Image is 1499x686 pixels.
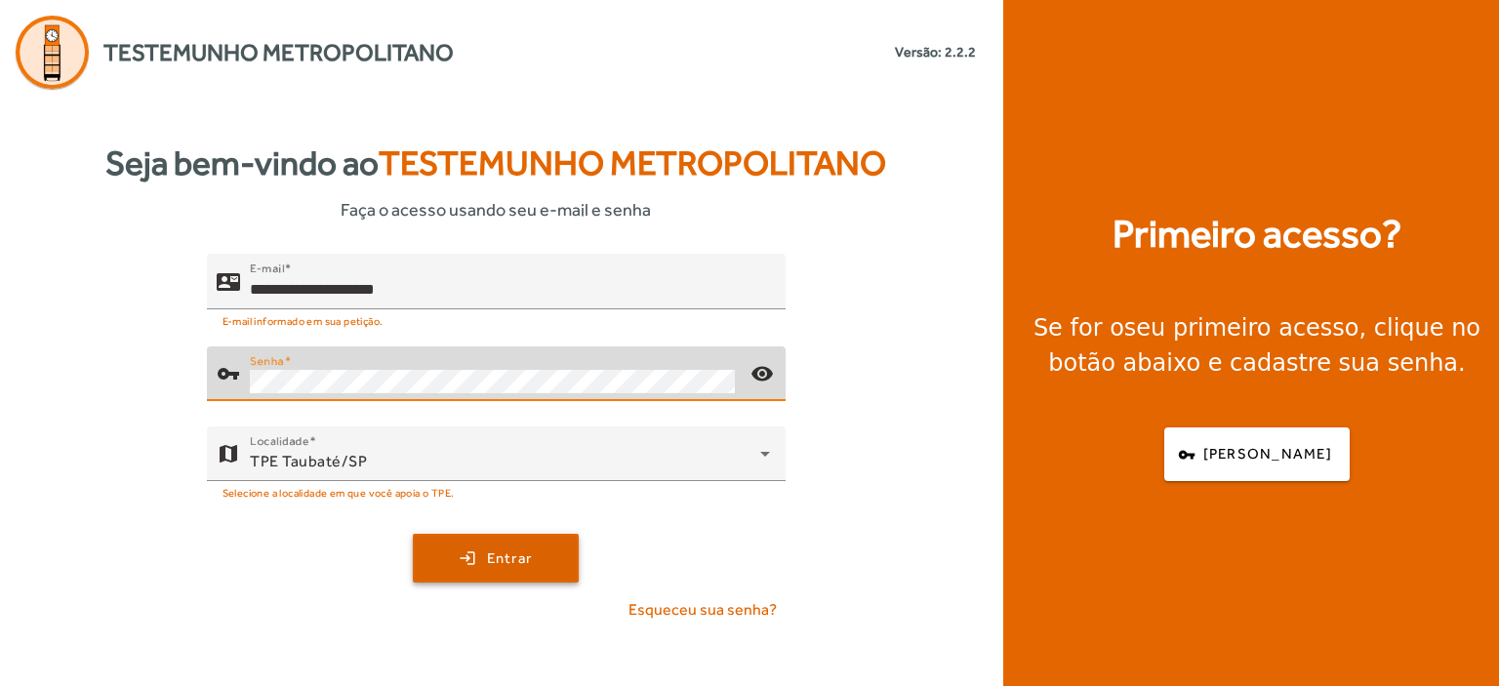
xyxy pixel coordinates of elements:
span: Entrar [487,547,533,570]
span: Testemunho Metropolitano [103,35,454,70]
span: Faça o acesso usando seu e-mail e senha [341,196,651,222]
span: [PERSON_NAME] [1203,443,1332,465]
mat-label: Senha [250,354,284,368]
small: Versão: 2.2.2 [895,42,976,62]
button: Entrar [413,534,579,583]
button: [PERSON_NAME] [1164,427,1350,481]
span: Esqueceu sua senha? [628,598,777,622]
mat-icon: visibility [738,350,785,397]
strong: seu primeiro acesso [1124,314,1359,342]
div: Se for o , clique no botão abaixo e cadastre sua senha. [1027,310,1487,381]
mat-hint: Selecione a localidade em que você apoia o TPE. [223,481,455,503]
img: Logo Agenda [16,16,89,89]
mat-label: E-mail [250,262,284,275]
span: TPE Taubaté/SP [250,452,367,470]
mat-icon: vpn_key [217,362,240,385]
mat-icon: map [217,442,240,465]
strong: Primeiro acesso? [1113,205,1401,263]
mat-hint: E-mail informado em sua petição. [223,309,384,331]
strong: Seja bem-vindo ao [105,138,886,189]
mat-label: Localidade [250,434,309,448]
span: Testemunho Metropolitano [379,143,886,182]
mat-icon: contact_mail [217,270,240,294]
